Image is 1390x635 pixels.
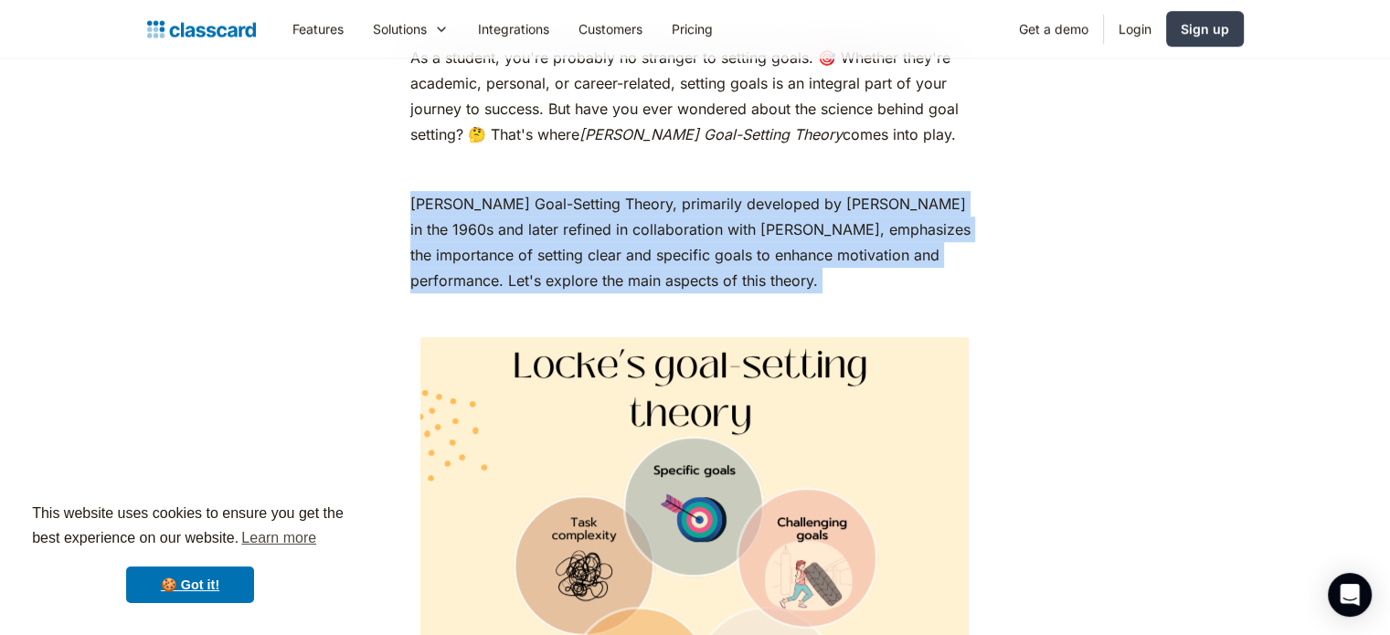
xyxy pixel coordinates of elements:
div: Open Intercom Messenger [1328,573,1372,617]
a: dismiss cookie message [126,566,254,603]
div: Solutions [373,19,427,38]
a: Pricing [657,8,727,49]
p: As a student, you're probably no stranger to setting goals. 🎯 Whether they're academic, personal,... [410,45,980,147]
p: ‍ [410,302,980,328]
em: [PERSON_NAME] Goal-Setting Theory [579,125,843,143]
a: Integrations [463,8,564,49]
a: Get a demo [1004,8,1103,49]
a: learn more about cookies [239,524,319,552]
a: home [147,16,256,42]
p: [PERSON_NAME] Goal-Setting Theory, primarily developed by [PERSON_NAME] in the 1960s and later re... [410,191,980,293]
p: ‍ [410,156,980,182]
a: Login [1104,8,1166,49]
div: Sign up [1181,19,1229,38]
a: Customers [564,8,657,49]
a: Sign up [1166,11,1244,47]
div: Solutions [358,8,463,49]
a: Features [278,8,358,49]
div: cookieconsent [15,485,366,620]
span: This website uses cookies to ensure you get the best experience on our website. [32,503,348,552]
